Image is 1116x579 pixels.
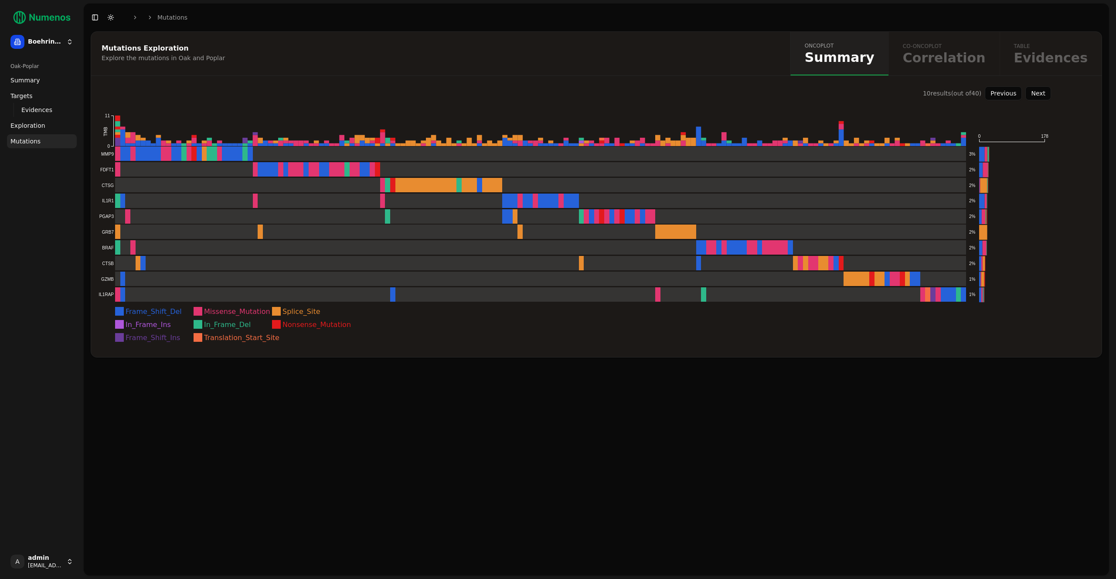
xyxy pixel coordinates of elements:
[157,13,187,22] a: Mutations
[1041,134,1048,139] text: 178
[951,90,982,97] span: (out of 40 )
[95,256,966,271] a: CTSB
[7,7,77,28] img: Numenos
[126,307,182,316] text: Frame_Shift_Del
[969,198,976,203] text: 2%
[28,554,63,562] span: admin
[10,137,41,146] span: Mutations
[10,76,40,85] span: Summary
[969,245,976,250] text: 2%
[969,292,976,297] text: 1%
[126,320,171,329] text: In_Frame_Ins
[95,162,966,177] a: FDFT1
[7,73,77,87] a: Summary
[10,555,24,569] span: A
[107,144,110,149] text: 0
[28,562,63,569] span: [EMAIL_ADDRESS]
[21,106,52,114] span: Evidences
[204,334,279,342] text: Translation_Start_Site
[95,272,966,286] a: GZMB
[128,13,187,22] nav: breadcrumb
[7,59,77,73] div: Oak-Poplar
[969,183,976,188] text: 2%
[978,134,981,139] text: 0
[805,42,874,49] span: oncoplot
[7,134,77,148] a: Mutations
[10,121,45,130] span: Exploration
[7,551,77,572] button: Aadmin[EMAIL_ADDRESS]
[204,320,251,329] text: In_Frame_Del
[969,152,976,157] text: 3%
[28,38,63,46] span: Boehringer Ingelheim
[985,86,1022,100] button: Previous
[790,32,888,75] a: oncoplotSummary
[95,225,966,239] a: GRB7
[102,54,777,62] div: Explore the mutations in Oak and Poplar
[95,146,966,161] a: MMP9
[805,51,874,64] span: Summary
[969,230,976,235] text: 2%
[95,240,966,255] a: BRAF
[105,113,110,118] text: 11
[18,104,66,116] a: Evidences
[282,307,320,316] text: Splice_Site
[923,90,951,97] span: 10 result s
[102,45,777,52] div: Mutations Exploration
[7,89,77,103] a: Targets
[95,194,966,208] a: IL1R1
[95,178,966,193] a: CTSG
[103,127,108,137] text: TMB
[969,261,976,266] text: 2%
[1025,86,1051,100] button: Next
[7,31,77,52] button: Boehringer Ingelheim
[969,214,976,219] text: 2%
[204,307,270,316] text: Missense_Mutation
[282,320,351,329] text: Nonsense_Mutation
[95,209,966,224] a: PGAP3
[969,277,976,282] text: 1%
[7,119,77,133] a: Exploration
[126,334,180,342] text: Frame_Shift_Ins
[10,92,33,100] span: Targets
[95,287,966,302] a: IL1RAP
[969,167,976,172] text: 2%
